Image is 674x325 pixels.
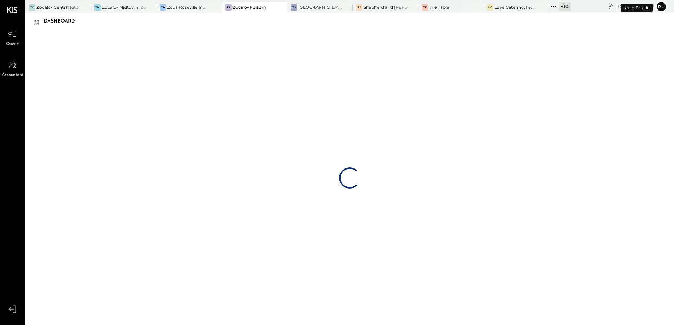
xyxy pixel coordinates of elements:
div: LC [487,4,493,11]
div: ZR [160,4,166,11]
div: Sa [356,4,362,11]
div: User Profile [621,4,653,12]
div: Love Catering, Inc. [494,4,534,10]
div: TT [422,4,428,11]
div: [GEOGRAPHIC_DATA] [298,4,342,10]
a: Accountant [0,58,24,78]
div: Zocalo- Central Kitchen (Commissary) [36,4,80,10]
div: Shepherd and [PERSON_NAME] [363,4,408,10]
div: ZC [29,4,35,11]
div: Zócalo- Folsom [233,4,266,10]
div: ZF [225,4,232,11]
span: Queue [6,41,19,47]
button: Ru [656,1,667,12]
div: Zócalo- Midtown (Zoca Inc.) [102,4,146,10]
a: Queue [0,27,24,47]
div: ZU [291,4,297,11]
span: Accountant [2,72,23,78]
div: [DATE] [616,3,654,10]
div: Dashboard [44,16,82,27]
div: The Table [429,4,449,10]
div: copy link [607,3,614,10]
div: ZM [94,4,101,11]
div: + 10 [559,2,571,11]
div: Zoca Roseville Inc. [167,4,206,10]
